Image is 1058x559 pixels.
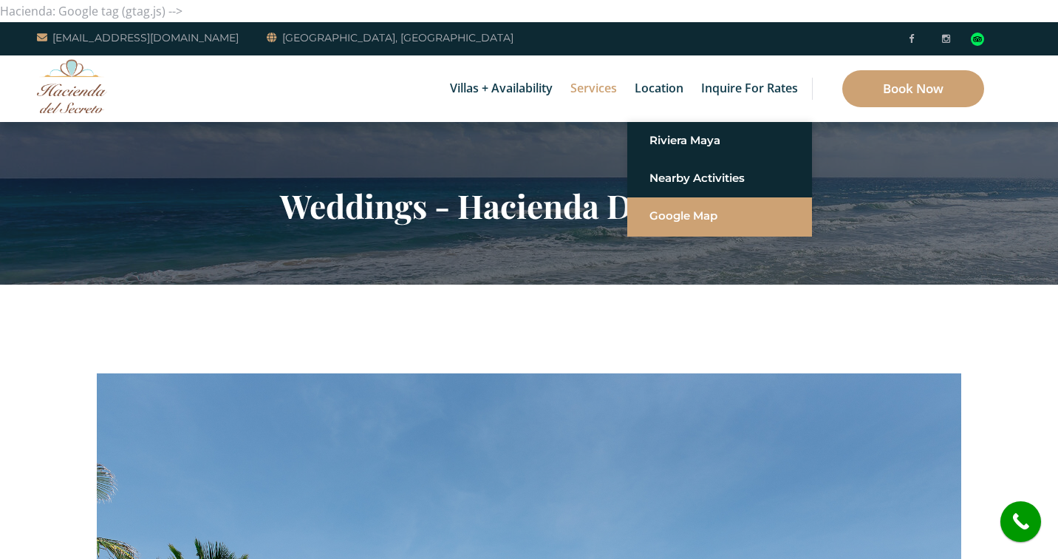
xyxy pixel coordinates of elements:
h2: Weddings - Hacienda Del Secreto [97,186,961,225]
a: Google Map [649,203,790,229]
a: [GEOGRAPHIC_DATA], [GEOGRAPHIC_DATA] [267,29,513,47]
img: Tripadvisor_logomark.svg [971,33,984,46]
a: Location [627,55,691,122]
div: Read traveler reviews on Tripadvisor [971,33,984,46]
a: Villas + Availability [443,55,560,122]
a: Nearby Activities [649,165,790,192]
a: [EMAIL_ADDRESS][DOMAIN_NAME] [37,29,239,47]
a: Inquire for Rates [694,55,805,122]
a: Riviera Maya [649,127,790,154]
a: Services [563,55,624,122]
img: Awesome Logo [37,59,107,113]
a: call [1000,501,1041,542]
a: Book Now [842,70,984,107]
i: call [1004,505,1037,538]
